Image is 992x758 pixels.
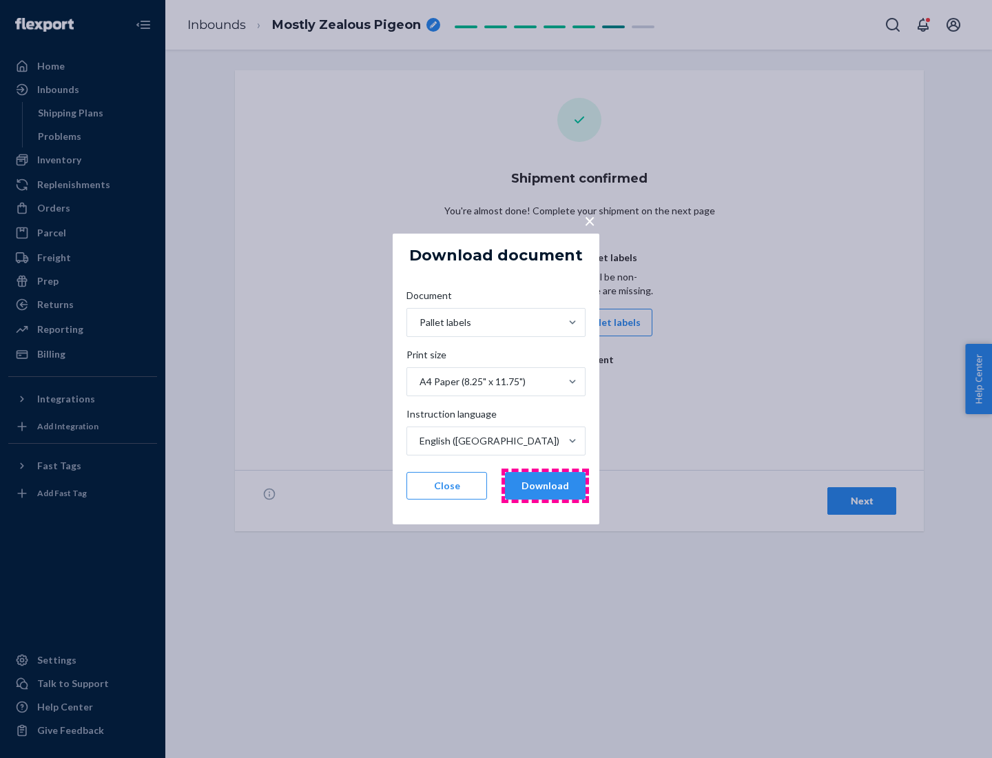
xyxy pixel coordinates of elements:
[406,289,452,308] span: Document
[418,434,420,448] input: Instruction languageEnglish ([GEOGRAPHIC_DATA])
[420,434,559,448] div: English ([GEOGRAPHIC_DATA])
[584,209,595,232] span: ×
[409,247,583,264] h5: Download document
[406,348,446,367] span: Print size
[420,316,471,329] div: Pallet labels
[418,316,420,329] input: DocumentPallet labels
[505,472,586,500] button: Download
[420,375,526,389] div: A4 Paper (8.25" x 11.75")
[406,407,497,427] span: Instruction language
[418,375,420,389] input: Print sizeA4 Paper (8.25" x 11.75")
[406,472,487,500] button: Close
